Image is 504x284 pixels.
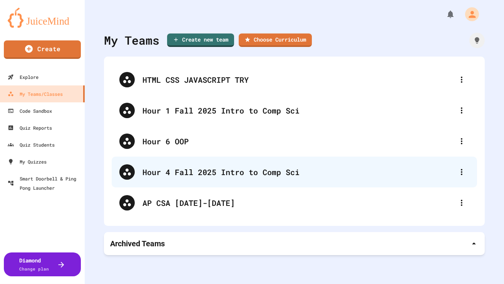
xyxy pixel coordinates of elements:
[469,33,485,48] div: How it works
[432,8,457,21] div: My Notifications
[112,187,477,218] div: AP CSA [DATE]-[DATE]
[142,74,454,85] div: HTML CSS JAVASCRIPT TRY
[20,256,49,272] div: Diamond
[142,166,454,178] div: Hour 4 Fall 2025 Intro to Comp Sci
[8,72,39,82] div: Explore
[142,135,454,147] div: Hour 6 OOP
[4,252,81,276] button: DiamondChange plan
[142,105,454,116] div: Hour 1 Fall 2025 Intro to Comp Sci
[8,106,52,115] div: Code Sandbox
[142,197,454,209] div: AP CSA [DATE]-[DATE]
[8,174,82,192] div: Smart Doorbell & Ping Pong Launcher
[8,157,47,166] div: My Quizzes
[112,157,477,187] div: Hour 4 Fall 2025 Intro to Comp Sci
[20,266,49,272] span: Change plan
[110,238,165,249] p: Archived Teams
[8,8,77,28] img: logo-orange.svg
[112,95,477,126] div: Hour 1 Fall 2025 Intro to Comp Sci
[167,33,234,47] a: Create new team
[112,126,477,157] div: Hour 6 OOP
[8,123,52,132] div: Quiz Reports
[8,89,63,99] div: My Teams/Classes
[104,32,159,49] div: My Teams
[4,40,81,59] a: Create
[112,64,477,95] div: HTML CSS JAVASCRIPT TRY
[239,33,312,47] a: Choose Curriculum
[457,5,481,23] div: My Account
[8,140,55,149] div: Quiz Students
